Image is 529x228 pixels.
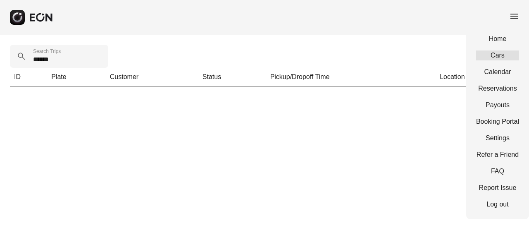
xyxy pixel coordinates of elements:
th: Customer [106,68,198,86]
th: Plate [47,68,106,86]
a: Cars [476,50,519,60]
a: Home [476,34,519,44]
th: Pickup/Dropoff Time [266,68,436,86]
a: Reservations [476,84,519,94]
a: Payouts [476,100,519,110]
a: Report Issue [476,183,519,193]
a: Calendar [476,67,519,77]
a: Settings [476,133,519,143]
th: Location [436,68,519,86]
a: Booking Portal [476,117,519,127]
label: Search Trips [33,48,61,55]
a: Refer a Friend [476,150,519,160]
th: Status [198,68,266,86]
a: Log out [476,199,519,209]
span: menu [509,11,519,21]
th: ID [10,68,47,86]
a: FAQ [476,166,519,176]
